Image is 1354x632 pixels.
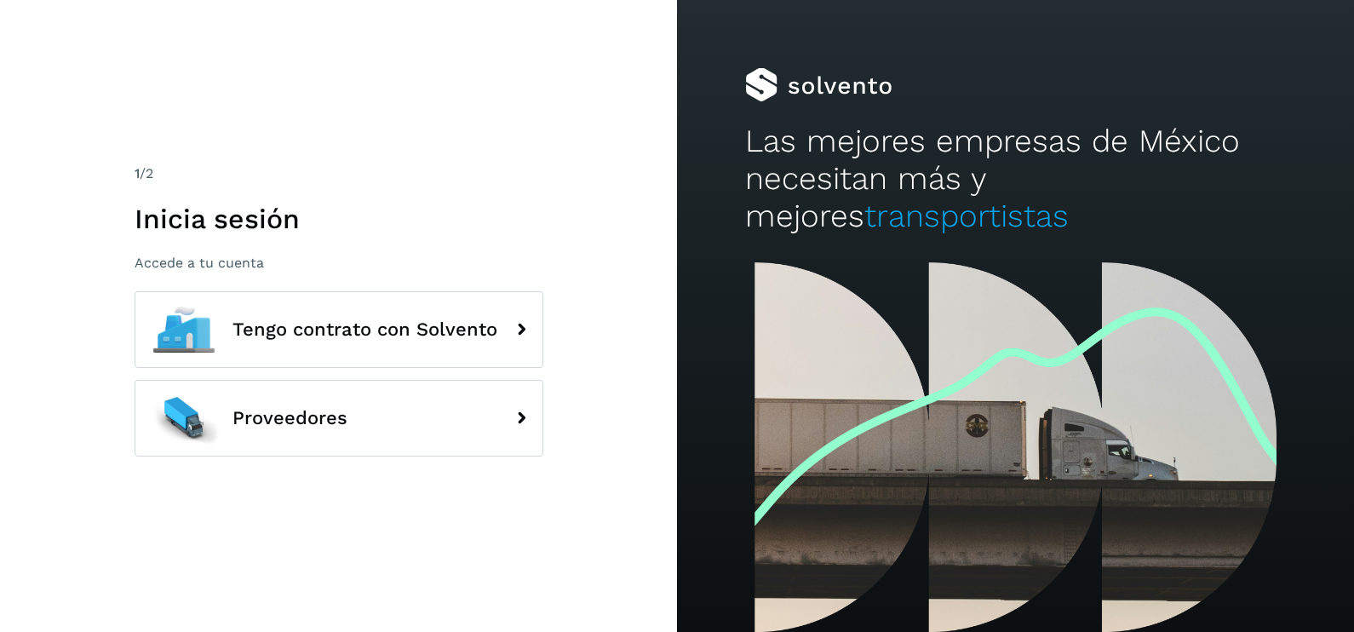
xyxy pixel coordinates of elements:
button: Tengo contrato con Solvento [135,291,543,368]
span: Proveedores [232,408,347,428]
div: /2 [135,164,543,184]
button: Proveedores [135,380,543,457]
span: 1 [135,165,140,181]
span: Tengo contrato con Solvento [232,319,497,340]
h1: Inicia sesión [135,203,543,235]
h2: Las mejores empresas de México necesitan más y mejores [745,123,1287,236]
p: Accede a tu cuenta [135,255,543,271]
span: transportistas [864,198,1069,234]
